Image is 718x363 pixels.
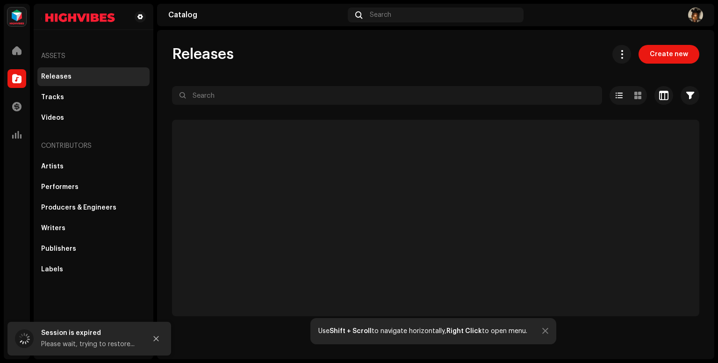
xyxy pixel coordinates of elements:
re-m-nav-item: Videos [37,109,150,127]
re-a-nav-header: Contributors [37,135,150,157]
div: Please wait, trying to restore... [41,339,139,350]
div: Catalog [168,11,344,19]
span: Releases [172,45,234,64]
strong: Right Click [446,328,482,334]
button: Create new [639,45,699,64]
re-m-nav-item: Producers & Engineers [37,198,150,217]
input: Search [172,86,602,105]
div: Releases [41,73,72,80]
re-a-nav-header: Assets [37,45,150,67]
button: Close [147,329,165,348]
div: Labels [41,266,63,273]
div: Publishers [41,245,76,253]
img: feab3aad-9b62-475c-8caf-26f15a9573ee [7,7,26,26]
div: Performers [41,183,79,191]
strong: Shift + Scroll [330,328,372,334]
span: Search [370,11,391,19]
div: Use to navigate horizontally, to open menu. [318,327,527,335]
div: Producers & Engineers [41,204,116,211]
re-m-nav-item: Tracks [37,88,150,107]
re-m-nav-item: Artists [37,157,150,176]
img: cc89f9d3-9374-4ae0-a074-51ea49802fbb [688,7,703,22]
re-m-nav-item: Releases [37,67,150,86]
div: Tracks [41,94,64,101]
re-m-nav-item: Publishers [37,240,150,258]
span: Create new [650,45,688,64]
div: Writers [41,225,65,232]
div: Videos [41,114,64,122]
div: Session is expired [41,327,139,339]
div: Artists [41,163,64,170]
re-m-nav-item: Labels [37,260,150,279]
img: d4093022-bcd4-44a3-a5aa-2cc358ba159b [41,11,120,22]
re-m-nav-item: Performers [37,178,150,196]
re-m-nav-item: Writers [37,219,150,238]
